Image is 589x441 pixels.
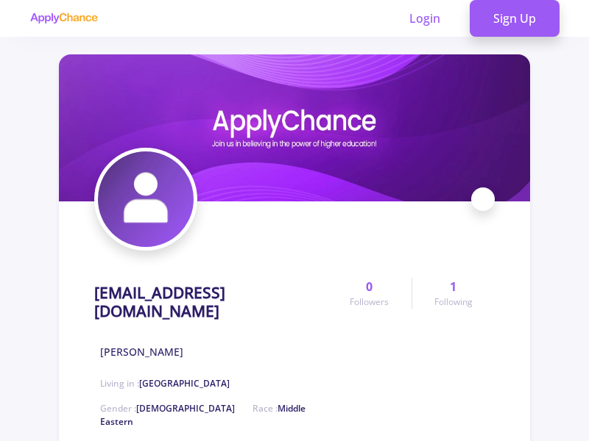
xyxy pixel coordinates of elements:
span: Living in : [100,377,230,390]
img: applychance logo text only [29,12,98,24]
span: 1 [450,278,456,295]
a: 1Following [412,278,495,309]
span: [PERSON_NAME] [100,344,183,359]
span: [GEOGRAPHIC_DATA] [139,377,230,390]
h1: [EMAIL_ADDRESS][DOMAIN_NAME] [94,284,328,320]
span: [DEMOGRAPHIC_DATA] [136,402,235,415]
a: 0Followers [328,278,411,309]
span: Gender : [100,402,235,415]
span: 0 [366,278,373,295]
img: sym1374@gmail.comcover image [59,54,530,201]
span: Race : [100,402,306,428]
span: Followers [350,295,389,309]
span: Following [434,295,473,309]
img: sym1374@gmail.comavatar [98,151,194,247]
span: Middle Eastern [100,402,306,428]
